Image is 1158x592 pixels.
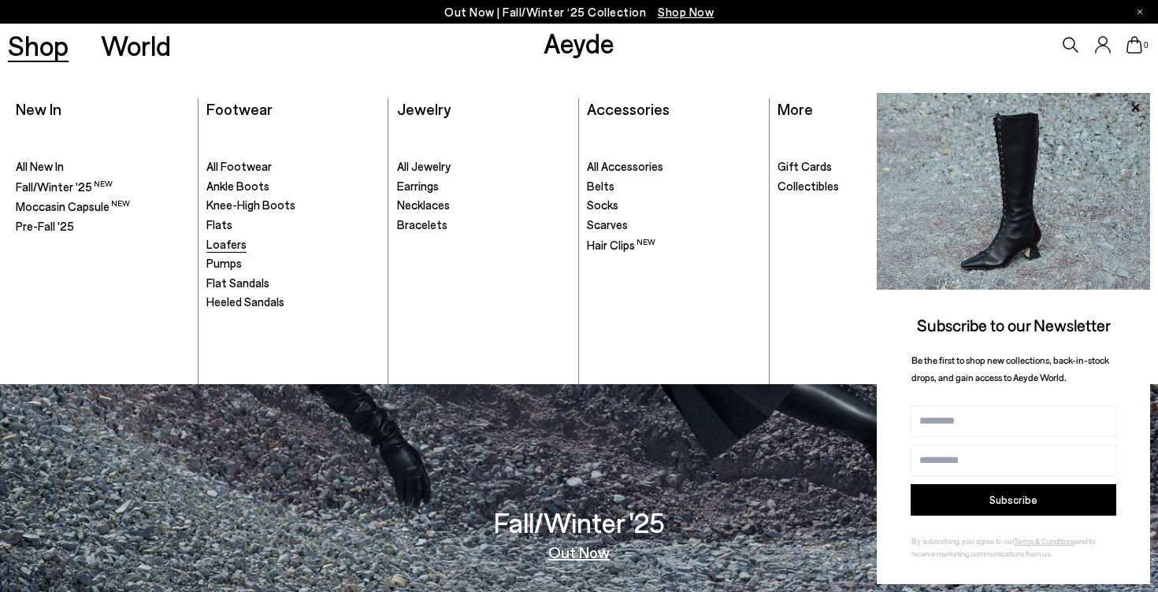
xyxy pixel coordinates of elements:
[206,159,272,173] span: All Footwear
[397,217,447,231] span: Bracelets
[16,179,113,194] span: Fall/Winter '25
[206,159,380,175] a: All Footwear
[206,256,242,270] span: Pumps
[877,93,1150,290] img: 2a6287a1333c9a56320fd6e7b3c4a9a9.jpg
[8,31,69,59] a: Shop
[397,159,451,173] span: All Jewelry
[587,237,760,253] a: Hair Clips
[587,217,628,231] span: Scarves
[444,2,714,22] p: Out Now | Fall/Winter ‘25 Collection
[206,198,295,212] span: Knee-High Boots
[16,179,189,195] a: Fall/Winter '25
[778,179,952,194] a: Collectibles
[548,544,610,560] a: Out Now
[658,5,714,19] span: Navigate to /collections/new-in
[397,179,570,194] a: Earrings
[494,509,665,536] h3: Fall/Winter '25
[917,315,1111,335] span: Subscribe to our Newsletter
[587,198,760,213] a: Socks
[397,99,451,118] a: Jewelry
[206,179,380,194] a: Ankle Boots
[16,99,61,118] a: New In
[206,256,380,272] a: Pumps
[206,237,247,251] span: Loafers
[544,26,614,59] a: Aeyde
[587,179,614,193] span: Belts
[1142,41,1150,50] span: 0
[101,31,171,59] a: World
[16,219,74,233] span: Pre-Fall '25
[778,159,952,175] a: Gift Cards
[206,217,232,231] span: Flats
[778,179,839,193] span: Collectibles
[206,276,269,290] span: Flat Sandals
[911,536,1014,546] span: By subscribing, you agree to our
[587,217,760,233] a: Scarves
[206,237,380,253] a: Loafers
[397,179,439,193] span: Earrings
[206,276,380,291] a: Flat Sandals
[206,294,284,309] span: Heeled Sandals
[16,159,64,173] span: All New In
[587,159,760,175] a: All Accessories
[397,198,450,212] span: Necklaces
[587,198,618,212] span: Socks
[587,99,670,118] a: Accessories
[778,99,813,118] a: More
[397,198,570,213] a: Necklaces
[587,179,760,194] a: Belts
[911,354,1109,383] span: Be the first to shop new collections, back-in-stock drops, and gain access to Aeyde World.
[206,294,380,310] a: Heeled Sandals
[206,198,380,213] a: Knee-High Boots
[587,159,663,173] span: All Accessories
[16,198,189,215] a: Moccasin Capsule
[16,159,189,175] a: All New In
[16,199,130,213] span: Moccasin Capsule
[206,99,273,118] a: Footwear
[778,159,832,173] span: Gift Cards
[206,217,380,233] a: Flats
[1014,536,1075,546] a: Terms & Conditions
[587,238,655,252] span: Hair Clips
[397,217,570,233] a: Bracelets
[1126,36,1142,54] a: 0
[397,159,570,175] a: All Jewelry
[206,179,269,193] span: Ankle Boots
[911,484,1116,516] button: Subscribe
[16,219,189,235] a: Pre-Fall '25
